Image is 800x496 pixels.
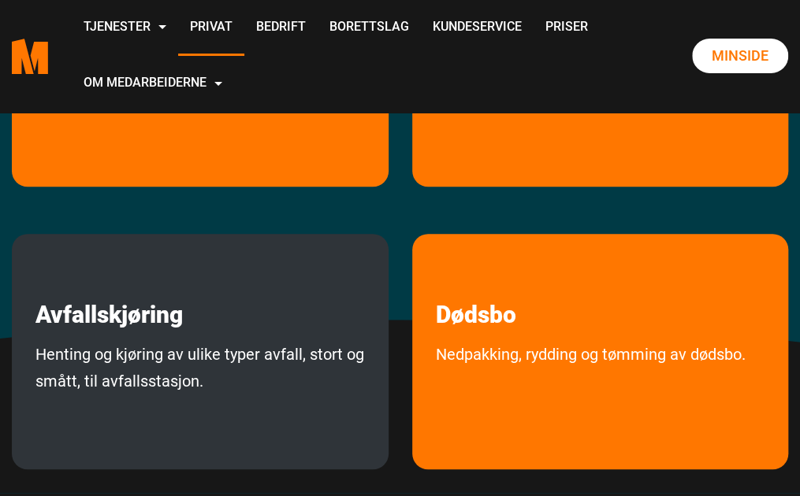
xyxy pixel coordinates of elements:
[12,58,389,179] a: Abonner på fast månedlig avhenting av pant og kildeavfall. Klikk og se hva vi henter!
[12,341,389,461] a: Henting og kjøring av ulike typer avfall, stort og smått, til avfallsstasjon.
[412,341,769,435] a: Nedpakking, rydding og tømming av dødsbo.
[412,234,540,329] a: les mer om Dødsbo
[72,56,234,112] a: Om Medarbeiderne
[412,58,789,179] a: Flyttehjelp i [GEOGRAPHIC_DATA] og omegn som forenkler din flytting.
[12,234,207,329] a: les mer om Avfallskjøring
[12,27,48,86] a: Medarbeiderne start page
[692,39,788,73] a: Minside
